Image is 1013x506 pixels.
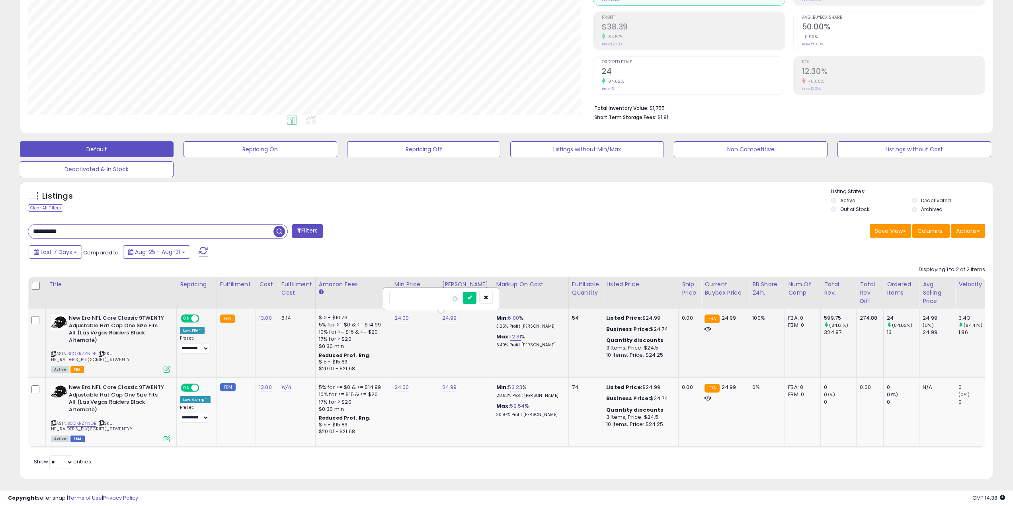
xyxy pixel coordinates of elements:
[972,494,1005,502] span: 2025-09-9 14:38 GMT
[923,322,934,328] small: (0%)
[496,333,510,340] b: Max:
[182,315,191,322] span: ON
[67,420,96,427] a: B0CKRZYNDB
[49,280,173,289] div: Title
[319,289,324,296] small: Amazon Fees.
[606,280,675,289] div: Listed Price
[602,86,614,91] small: Prev: 13
[837,141,991,157] button: Listings without Cost
[180,396,211,403] div: Low. Comp *
[606,384,672,391] div: $24.99
[51,420,133,432] span: | SKU: NE_RAIDERS_BLK(SCRIPT)_9TWENTYY
[958,399,991,406] div: 0
[958,384,991,391] div: 0
[70,366,84,373] span: FBA
[319,391,385,398] div: 10% for >= $15 & <= $20
[220,280,252,289] div: Fulfillment
[442,280,490,289] div: [PERSON_NAME]
[923,329,955,336] div: 24.99
[964,322,982,328] small: (84.41%)
[594,105,648,111] b: Total Inventory Value:
[606,336,664,344] b: Quantity discounts
[887,391,898,398] small: (0%)
[788,391,814,398] div: FBM: 0
[606,406,672,414] div: :
[496,280,565,289] div: Markup on Cost
[220,383,236,391] small: FBM
[496,402,562,417] div: %
[493,277,568,309] th: The percentage added to the cost of goods (COGS) that forms the calculator for Min & Max prices.
[860,315,877,322] div: 274.88
[319,384,385,391] div: 5% for >= $0 & <= $14.99
[319,406,385,413] div: $0.30 min
[887,399,919,406] div: 0
[912,224,950,238] button: Columns
[281,315,309,322] div: 6.14
[658,113,668,121] span: $1.81
[606,395,650,402] b: Business Price:
[496,384,562,399] div: %
[508,314,519,322] a: 6.00
[829,322,848,328] small: (84.61%)
[958,391,970,398] small: (0%)
[824,280,853,297] div: Total Rev.
[788,280,817,297] div: Num of Comp.
[496,393,562,399] p: 28.83% Profit [PERSON_NAME]
[606,406,664,414] b: Quantity discounts
[319,328,385,336] div: 10% for >= $15 & <= $20
[840,206,869,213] label: Out of Stock
[69,315,166,346] b: New Era NFL Core Classic 9TWENTY Adjustable Hat Cap One Size Fits All (Las Vegas Raiders Black Al...
[602,42,622,47] small: Prev: $20.80
[51,315,67,330] img: 41Noh61-ETL._SL40_.jpg
[51,384,170,441] div: ASIN:
[958,280,988,289] div: Velocity
[887,329,919,336] div: 13
[496,383,508,391] b: Min:
[68,494,102,502] a: Terms of Use
[831,188,993,195] p: Listing States:
[860,280,880,305] div: Total Rev. Diff.
[83,249,120,256] span: Compared to:
[319,365,385,372] div: $20.01 - $21.68
[20,161,174,177] button: Deactivated & In Stock
[921,197,951,204] label: Deactivated
[259,383,272,391] a: 13.00
[594,103,979,112] li: $1,755
[496,412,562,418] p: 30.97% Profit [PERSON_NAME]
[180,405,211,423] div: Preset:
[860,384,877,391] div: 0.00
[705,280,746,297] div: Current Buybox Price
[802,60,985,64] span: ROI
[319,359,385,365] div: $15 - $15.83
[802,42,824,47] small: Prev: 50.00%
[602,60,785,64] span: Ordered Items
[41,248,72,256] span: Last 7 Days
[103,494,138,502] a: Privacy Policy
[921,206,943,213] label: Archived
[182,385,191,391] span: ON
[606,421,672,428] div: 10 Items, Price: $24.25
[824,315,856,322] div: 599.75
[606,325,650,333] b: Business Price:
[394,314,409,322] a: 24.00
[892,322,912,328] small: (84.62%)
[510,333,521,341] a: 12.31
[602,22,785,33] h2: $38.39
[802,34,818,40] small: 0.00%
[788,384,814,391] div: FBA: 0
[572,315,597,322] div: 54
[135,248,180,256] span: Aug-25 - Aug-31
[606,383,642,391] b: Listed Price:
[51,436,69,442] span: All listings currently available for purchase on Amazon
[824,391,835,398] small: (0%)
[602,16,785,20] span: Profit
[752,384,779,391] div: 0%
[705,315,719,323] small: FBA
[319,414,371,421] b: Reduced Prof. Rng.
[682,384,695,391] div: 0.00
[674,141,828,157] button: Non Competitive
[923,315,955,322] div: 24.99
[496,315,562,329] div: %
[606,414,672,421] div: 3 Items, Price: $24.5
[319,315,385,321] div: $10 - $10.76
